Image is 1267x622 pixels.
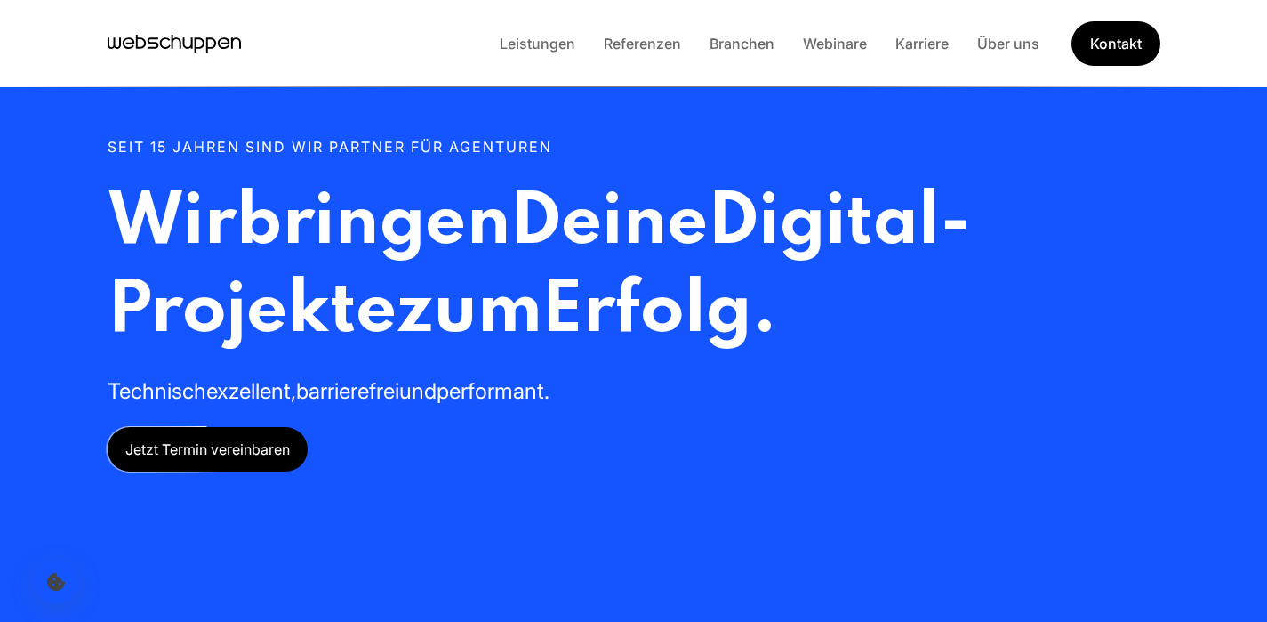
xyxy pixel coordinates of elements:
[695,35,789,53] a: Branchen
[881,35,963,53] a: Karriere
[485,35,589,53] a: Leistungen
[589,35,695,53] a: Referenzen
[108,427,308,472] a: Jetzt Termin vereinbaren
[108,188,236,260] span: Wir
[541,276,777,348] span: Erfolg.
[206,378,296,404] span: exzellent,
[236,188,510,260] span: bringen
[1071,21,1160,66] a: Get Started
[108,188,970,348] span: Digital-Projekte
[397,276,541,348] span: zum
[108,30,241,57] a: Hauptseite besuchen
[510,188,708,260] span: Deine
[399,378,437,404] span: und
[108,378,206,404] span: Technisch
[963,35,1054,53] a: Über uns
[108,135,1160,158] p: Seit 15 Jahren sind wir Partner für Agenturen
[437,378,549,404] span: performant.
[789,35,881,53] a: Webinare
[296,378,399,404] span: barrierefrei
[34,560,78,604] button: Cookie-Einstellungen öffnen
